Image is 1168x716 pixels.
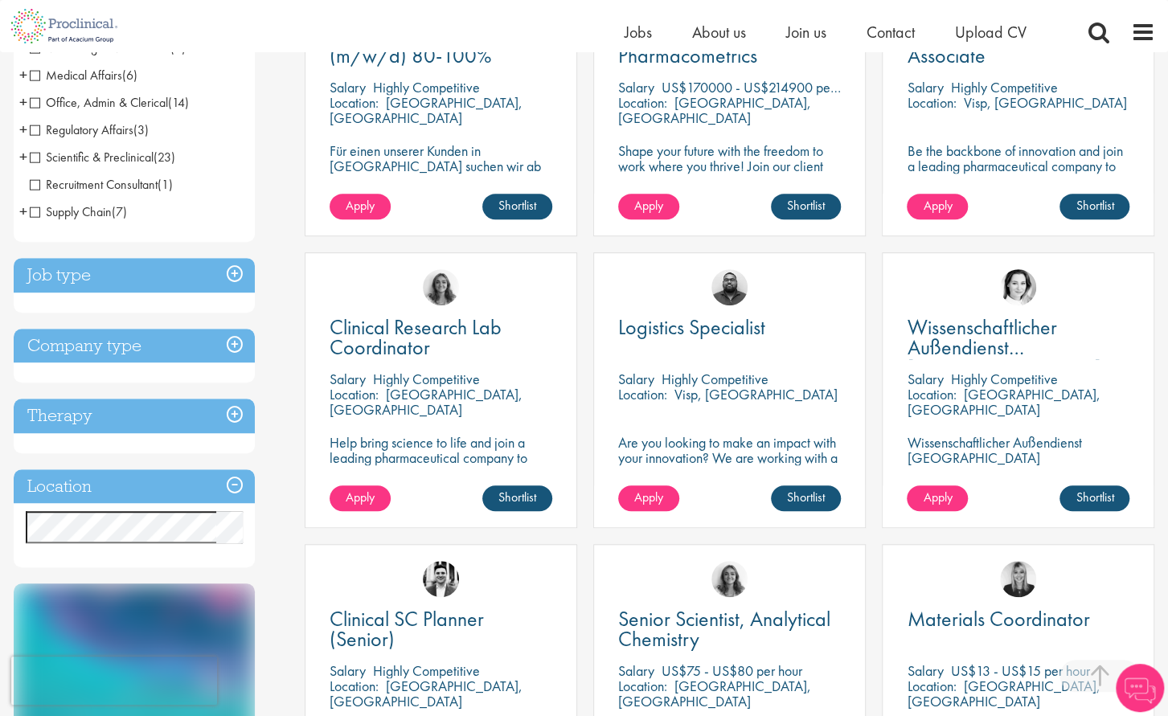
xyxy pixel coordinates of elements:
[19,63,27,87] span: +
[1059,194,1129,219] a: Shortlist
[330,370,366,388] span: Salary
[330,317,552,358] a: Clinical Research Lab Coordinator
[330,313,502,361] span: Clinical Research Lab Coordinator
[330,677,379,695] span: Location:
[158,176,173,193] span: (1)
[618,435,841,511] p: Are you looking to make an impact with your innovation? We are working with a well-established ph...
[907,661,943,680] span: Salary
[907,78,943,96] span: Salary
[30,149,175,166] span: Scientific & Preclinical
[618,661,654,680] span: Salary
[346,197,375,214] span: Apply
[330,78,366,96] span: Salary
[30,176,158,193] span: Recruitment Consultant
[907,194,968,219] a: Apply
[19,90,27,114] span: +
[618,194,679,219] a: Apply
[907,677,956,695] span: Location:
[618,26,841,66] a: Director of Pharmacometrics
[30,176,173,193] span: Recruitment Consultant
[618,677,811,710] p: [GEOGRAPHIC_DATA], [GEOGRAPHIC_DATA]
[1000,561,1036,597] img: Janelle Jones
[330,26,552,66] a: Entwicklungsingenie (m/w/d) 80-100%
[330,609,552,649] a: Clinical SC Planner (Senior)
[618,385,667,403] span: Location:
[1000,269,1036,305] img: Greta Prestel
[330,485,391,511] a: Apply
[662,370,768,388] p: Highly Competitive
[423,561,459,597] img: Edward Little
[30,67,122,84] span: Medical Affairs
[30,121,133,138] span: Regulatory Affairs
[907,93,956,112] span: Location:
[1059,485,1129,511] a: Shortlist
[346,489,375,505] span: Apply
[482,485,552,511] a: Shortlist
[923,489,952,505] span: Apply
[618,605,830,653] span: Senior Scientist, Analytical Chemistry
[618,609,841,649] a: Senior Scientist, Analytical Chemistry
[330,93,523,127] p: [GEOGRAPHIC_DATA], [GEOGRAPHIC_DATA]
[19,117,27,141] span: +
[950,661,1089,680] p: US$13 - US$15 per hour
[14,329,255,363] div: Company type
[14,469,255,504] h3: Location
[907,313,1100,381] span: Wissenschaftlicher Außendienst [GEOGRAPHIC_DATA]
[482,194,552,219] a: Shortlist
[30,94,168,111] span: Office, Admin & Clerical
[907,317,1129,358] a: Wissenschaftlicher Außendienst [GEOGRAPHIC_DATA]
[14,258,255,293] h3: Job type
[625,22,652,43] a: Jobs
[907,370,943,388] span: Salary
[330,661,366,680] span: Salary
[30,67,137,84] span: Medical Affairs
[907,385,1100,419] p: [GEOGRAPHIC_DATA], [GEOGRAPHIC_DATA]
[154,149,175,166] span: (23)
[30,149,154,166] span: Scientific & Preclinical
[618,143,841,204] p: Shape your future with the freedom to work where you thrive! Join our client with this Director p...
[923,197,952,214] span: Apply
[330,143,552,219] p: Für einen unserer Kunden in [GEOGRAPHIC_DATA] suchen wir ab sofort einen Entwicklungsingenieur Ku...
[30,121,149,138] span: Regulatory Affairs
[373,78,480,96] p: Highly Competitive
[955,22,1027,43] a: Upload CV
[11,657,217,705] iframe: reCAPTCHA
[618,485,679,511] a: Apply
[330,385,379,403] span: Location:
[618,370,654,388] span: Salary
[618,93,667,112] span: Location:
[19,145,27,169] span: +
[692,22,746,43] a: About us
[133,121,149,138] span: (3)
[711,561,748,597] img: Jackie Cerchio
[634,197,663,214] span: Apply
[30,203,127,220] span: Supply Chain
[711,269,748,305] img: Ashley Bennett
[950,370,1057,388] p: Highly Competitive
[867,22,915,43] a: Contact
[122,67,137,84] span: (6)
[907,677,1100,710] p: [GEOGRAPHIC_DATA], [GEOGRAPHIC_DATA]
[907,485,968,511] a: Apply
[330,435,552,511] p: Help bring science to life and join a leading pharmaceutical company to play a key role in delive...
[14,399,255,433] h3: Therapy
[786,22,826,43] span: Join us
[618,313,765,341] span: Logistics Specialist
[19,199,27,223] span: +
[634,489,663,505] span: Apply
[423,269,459,305] img: Jackie Cerchio
[330,605,484,653] span: Clinical SC Planner (Senior)
[662,661,802,680] p: US$75 - US$80 per hour
[618,78,654,96] span: Salary
[771,485,841,511] a: Shortlist
[662,78,874,96] p: US$170000 - US$214900 per annum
